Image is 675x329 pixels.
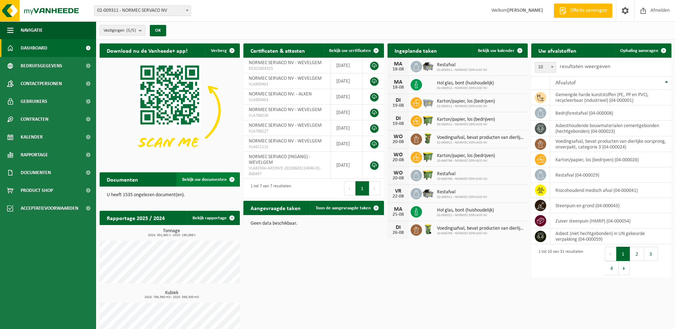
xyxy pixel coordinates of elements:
td: risicohoudend medisch afval (04-000041) [550,183,671,198]
p: Geen data beschikbaar. [251,221,376,226]
span: Bekijk uw documenten [182,177,227,182]
a: Bekijk uw documenten [176,172,239,187]
img: WB-1100-HPE-GN-50 [422,169,434,181]
td: [DATE] [331,105,363,120]
h2: Uw afvalstoffen [531,43,584,57]
div: 20-08 [391,140,405,145]
div: 20-08 [391,176,405,181]
div: MA [391,79,405,85]
div: MA [391,61,405,67]
span: Rapportage [21,146,48,164]
span: Acceptatievoorwaarden [21,199,78,217]
div: 18-08 [391,85,405,90]
span: VLA903462 [249,82,325,87]
button: 3 [644,247,658,261]
span: Karton/papier, los (bedrijven) [437,99,495,104]
a: Bekijk uw kalender [472,43,527,58]
button: Next [619,261,630,275]
span: VLA708226 [249,113,325,119]
span: Gebruikers [21,93,47,110]
button: Next [369,181,380,195]
span: 10 [535,62,556,72]
h3: Tonnage [103,229,240,237]
button: 1 [355,181,369,195]
button: 1 [616,247,630,261]
span: Navigatie [21,21,43,39]
span: Hol glas, bont (huishoudelijk) [437,208,494,213]
td: asbesthoudende bouwmaterialen cementgebonden (hechtgebonden) (04-000023) [550,121,671,136]
a: Offerte aanvragen [554,4,612,18]
span: 2024: 301,891 t - 2025: 190,888 t [103,234,240,237]
h2: Ingeplande taken [387,43,444,57]
span: 02-009311 - NORMEC SERVACO NV [437,122,495,127]
span: Contactpersonen [21,75,62,93]
span: 10-946796 - NORMEC SERVACO NV. [437,159,495,163]
h3: Kubiek [103,291,240,299]
button: Previous [605,247,616,261]
span: 10-946796 - NORMEC SERVACO NV. [437,231,524,236]
span: NORMEC SERVACO NV - WEVELGEM [249,76,322,81]
span: NORMEC SERVACO NV. - ALKEN [249,92,312,97]
span: Karton/papier, los (bedrijven) [437,117,495,122]
span: Hol glas, bont (huishoudelijk) [437,80,494,86]
td: voedingsafval, bevat producten van dierlijke oorsprong, onverpakt, categorie 3 (04-000024) [550,136,671,152]
span: 02-009311 - NORMEC SERVACO NV [437,68,487,72]
td: gemengde harde kunststoffen (PE, PP en PVC), recycleerbaar (industrieel) (04-000001) [550,90,671,105]
img: WB-1100-HPE-GN-50 [422,151,434,163]
div: WO [391,170,405,176]
h2: Certificaten & attesten [243,43,312,57]
td: [DATE] [331,120,363,136]
td: [DATE] [331,136,363,152]
span: Restafval [437,62,487,68]
label: resultaten weergeven [560,64,610,69]
div: VR [391,188,405,194]
td: karton/papier, los (bedrijven) (04-000026) [550,152,671,167]
span: Karton/papier, los (bedrijven) [437,153,495,159]
span: Verberg [211,48,227,53]
span: VLA903463 [249,97,325,103]
div: DI [391,225,405,230]
td: [DATE] [331,73,363,89]
a: Toon de aangevraagde taken [310,201,383,215]
span: 10 [535,62,556,73]
div: 1 tot 10 van 31 resultaten [535,246,583,276]
img: WB-5000-GAL-GY-01 [422,60,434,72]
span: 2024: 794,360 m3 - 2025: 566,500 m3 [103,296,240,299]
span: NORMEC SERVACO NV - WEVELGEM [249,60,322,66]
span: Voedingsafval, bevat producten van dierlijke oorsprong, onverpakt, categorie 3 [437,226,524,231]
span: 02-009311 - NORMEC SERVACO NV [437,195,487,199]
h2: Rapportage 2025 / 2024 [100,211,172,225]
td: [DATE] [331,89,363,105]
span: 10-946796 - NORMEC SERVACO NV. [437,177,488,181]
img: WB-5000-GAL-GY-01 [422,187,434,199]
span: NORMEC SERVACO NV - WEVELGEM [249,139,322,144]
div: 20-08 [391,158,405,163]
div: 22-08 [391,194,405,199]
span: NORMEC SERVACO (INGANG) - WEVELGEM [249,154,310,165]
img: Download de VHEPlus App [100,58,240,163]
a: Ophaling aanvragen [615,43,671,58]
span: 02-009311 - NORMEC SERVACO NV [437,86,494,90]
div: MA [391,207,405,212]
span: Product Shop [21,182,53,199]
td: steenpuin en grond (04-000043) [550,198,671,213]
td: bedrijfsrestafval (04-000008) [550,105,671,121]
div: DI [391,98,405,103]
img: WB-0140-HPE-GN-50 [422,223,434,235]
span: 02-009311 - NORMEC SERVACO NV [94,5,191,16]
p: U heeft 1535 ongelezen document(en). [107,193,233,198]
span: 02-009311 - NORMEC SERVACO NV [437,141,524,145]
button: Vestigingen(5/5) [100,25,146,36]
span: VLAREMA-ARCHIVE-20130603114046-01-000497 [249,166,325,177]
button: OK [150,25,166,36]
span: Afvalstof [555,80,576,86]
span: Documenten [21,164,51,182]
span: 02-009311 - NORMEC SERVACO NV [437,213,494,218]
td: [DATE] [331,58,363,73]
a: Bekijk rapportage [187,211,239,225]
span: Ophaling aanvragen [620,48,658,53]
span: VLA708227 [249,129,325,134]
span: VLA611112 [249,144,325,150]
td: asbest (niet hechtgebonden) in UN gekeurde verpakking (04-000059) [550,229,671,244]
a: Bekijk uw certificaten [323,43,383,58]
